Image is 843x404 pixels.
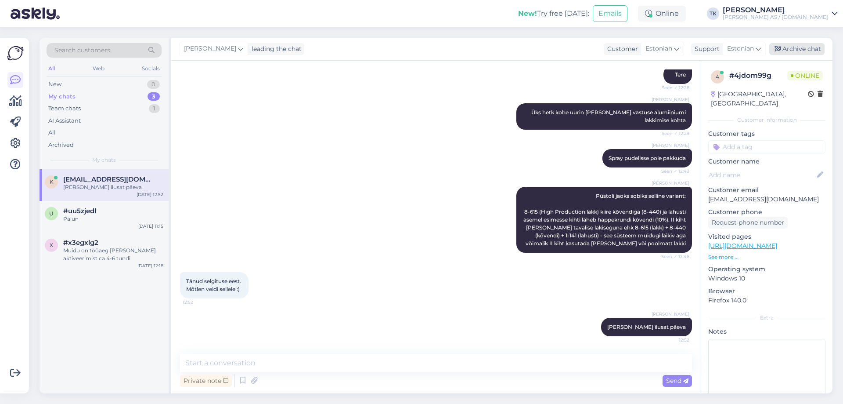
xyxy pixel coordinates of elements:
div: All [47,63,57,74]
span: [PERSON_NAME] [652,142,689,149]
span: Estonian [727,44,754,54]
span: Estonian [645,44,672,54]
span: kaupo@advertline.ee [63,175,155,183]
input: Add a tag [708,140,825,153]
div: [DATE] 12:52 [137,191,163,198]
div: Archived [48,141,74,149]
p: Windows 10 [708,274,825,283]
div: 3 [148,92,160,101]
a: [PERSON_NAME][PERSON_NAME] AS / [DOMAIN_NAME] [723,7,838,21]
span: Online [787,71,823,80]
span: u [49,210,54,217]
span: Seen ✓ 12:46 [656,253,689,260]
div: 1 [149,104,160,113]
span: [PERSON_NAME] [652,311,689,317]
div: All [48,128,56,137]
div: [DATE] 11:15 [138,223,163,229]
p: [EMAIL_ADDRESS][DOMAIN_NAME] [708,195,825,204]
img: Askly Logo [7,45,24,62]
span: k [50,178,54,185]
div: My chats [48,92,76,101]
div: [DATE] 12:18 [137,262,163,269]
span: [PERSON_NAME] [652,96,689,103]
p: Browser [708,287,825,296]
span: Send [666,377,688,385]
span: x [50,242,53,248]
div: [PERSON_NAME] AS / [DOMAIN_NAME] [723,14,828,21]
div: Online [638,6,686,22]
div: Muidu on tööaeg [PERSON_NAME] aktiveerimist ca 4-6 tundi [63,247,163,262]
div: TK [707,7,719,20]
span: 4 [716,73,719,80]
span: [PERSON_NAME] [184,44,236,54]
div: Team chats [48,104,81,113]
p: Customer email [708,186,825,195]
div: Private note [180,375,232,387]
div: Extra [708,314,825,322]
div: AI Assistant [48,116,81,125]
p: Customer tags [708,129,825,138]
div: Archive chat [769,43,825,55]
span: Püstoli jaoks sobiks selline variant: 8-615 (High Production lakk) kiire kõvendiga (8-440) ja lah... [523,193,687,247]
span: Search customers [54,46,110,55]
span: 12:52 [656,337,689,343]
b: New! [518,9,537,18]
span: #x3egxlg2 [63,239,98,247]
div: [PERSON_NAME] [723,7,828,14]
span: My chats [92,156,116,164]
div: Support [691,44,720,54]
p: Customer name [708,157,825,166]
span: Seen ✓ 12:28 [656,84,689,91]
p: See more ... [708,253,825,261]
span: [PERSON_NAME] [652,180,689,186]
span: Seen ✓ 12:43 [656,168,689,175]
div: New [48,80,61,89]
div: Web [91,63,106,74]
span: #uu5zjedl [63,207,96,215]
span: Üks hetk kohe uurin [PERSON_NAME] vastuse alumiiniumi lakkimise kohta [531,109,687,124]
div: Palun [63,215,163,223]
span: Seen ✓ 12:29 [656,130,689,137]
span: 12:52 [183,299,216,306]
a: [URL][DOMAIN_NAME] [708,242,777,250]
div: # 4jdom99g [729,70,787,81]
span: Spray pudelisse pole pakkuda [609,155,686,161]
span: Tere [675,71,686,78]
p: Visited pages [708,232,825,241]
div: Customer information [708,116,825,124]
p: Operating system [708,265,825,274]
p: Customer phone [708,207,825,217]
div: 0 [147,80,160,89]
div: Request phone number [708,217,788,229]
p: Firefox 140.0 [708,296,825,305]
p: Notes [708,327,825,336]
div: leading the chat [248,44,302,54]
div: [GEOGRAPHIC_DATA], [GEOGRAPHIC_DATA] [711,90,808,108]
span: [PERSON_NAME] ilusat päeva [607,324,686,330]
button: Emails [593,5,627,22]
div: [PERSON_NAME] ilusat päeva [63,183,163,191]
div: Socials [140,63,162,74]
div: Customer [604,44,638,54]
div: Try free [DATE]: [518,8,589,19]
span: Tänud selgituse eest. Mõtlen veidi sellele :) [186,278,242,292]
input: Add name [709,170,815,180]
